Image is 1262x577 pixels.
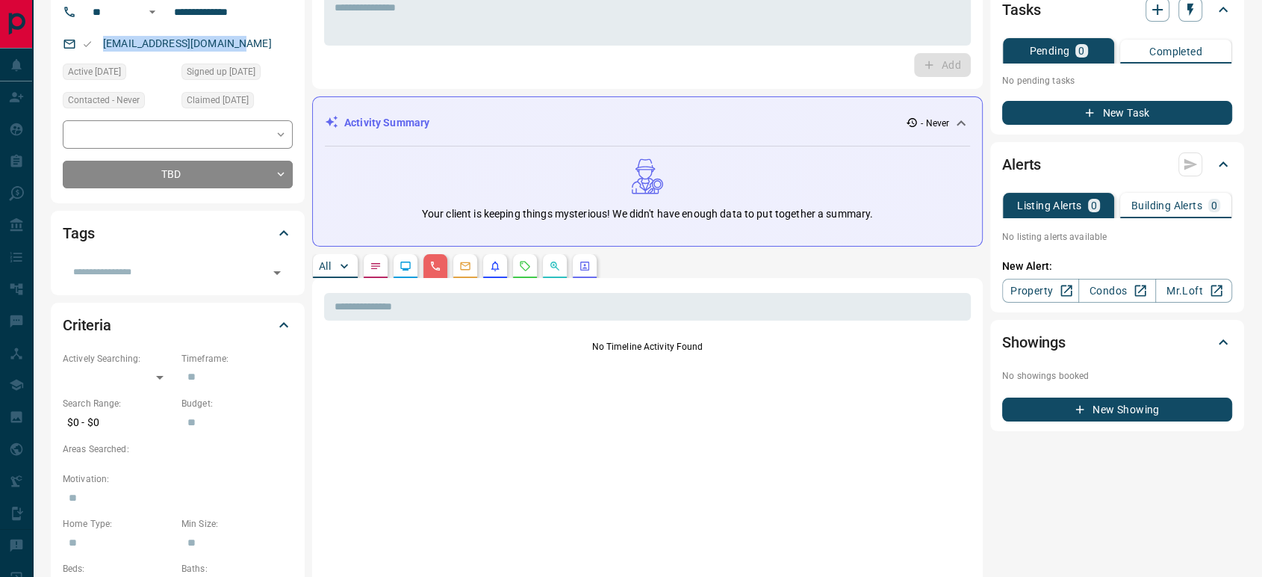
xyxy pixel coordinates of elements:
[422,206,873,222] p: Your client is keeping things mysterious! We didn't have enough data to put together a summary.
[1002,230,1232,244] p: No listing alerts available
[1002,70,1232,92] p: No pending tasks
[1002,101,1232,125] button: New Task
[489,260,501,272] svg: Listing Alerts
[1078,46,1084,56] p: 0
[324,340,971,354] p: No Timeline Activity Found
[1002,369,1232,383] p: No showings booked
[1002,152,1041,176] h2: Alerts
[1149,46,1202,57] p: Completed
[1002,279,1079,303] a: Property
[1017,200,1082,211] p: Listing Alerts
[63,517,174,531] p: Home Type:
[187,93,249,108] span: Claimed [DATE]
[549,260,561,272] svg: Opportunities
[1002,259,1232,274] p: New Alert:
[63,397,174,410] p: Search Range:
[82,39,93,49] svg: Email Valid
[63,221,94,245] h2: Tags
[103,37,272,49] a: [EMAIL_ADDRESS][DOMAIN_NAME]
[921,117,949,130] p: - Never
[63,442,293,456] p: Areas Searched:
[143,3,161,21] button: Open
[187,64,255,79] span: Signed up [DATE]
[1029,46,1069,56] p: Pending
[181,397,293,410] p: Budget:
[400,260,411,272] svg: Lead Browsing Activity
[519,260,531,272] svg: Requests
[63,215,293,251] div: Tags
[63,307,293,343] div: Criteria
[1002,146,1232,182] div: Alerts
[579,260,591,272] svg: Agent Actions
[1091,200,1097,211] p: 0
[1211,200,1217,211] p: 0
[344,115,429,131] p: Activity Summary
[325,109,970,137] div: Activity Summary- Never
[429,260,441,272] svg: Calls
[1131,200,1202,211] p: Building Alerts
[63,313,111,337] h2: Criteria
[63,64,174,84] div: Thu May 02 2024
[1002,324,1232,360] div: Showings
[459,260,471,272] svg: Emails
[63,161,293,188] div: TBD
[181,517,293,531] p: Min Size:
[181,92,293,113] div: Thu May 02 2024
[319,261,331,271] p: All
[181,562,293,576] p: Baths:
[63,472,293,486] p: Motivation:
[267,262,287,283] button: Open
[68,93,140,108] span: Contacted - Never
[181,64,293,84] div: Thu May 02 2024
[63,562,174,576] p: Beds:
[1155,279,1232,303] a: Mr.Loft
[370,260,382,272] svg: Notes
[1002,398,1232,422] button: New Showing
[1002,330,1066,354] h2: Showings
[181,352,293,365] p: Timeframe:
[68,64,121,79] span: Active [DATE]
[63,410,174,435] p: $0 - $0
[63,352,174,365] p: Actively Searching:
[1078,279,1155,303] a: Condos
